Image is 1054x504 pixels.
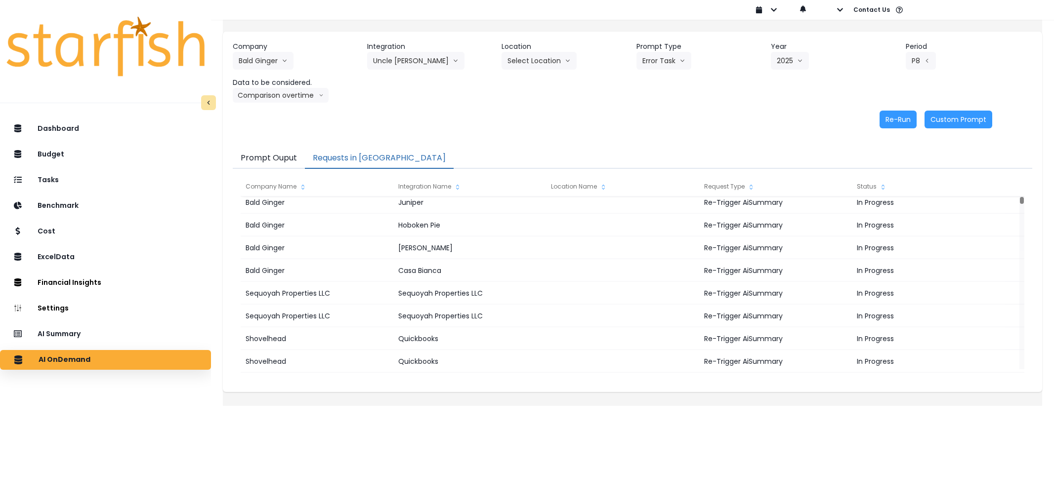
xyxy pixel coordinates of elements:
div: In Progress [852,282,1004,305]
div: Bald Ginger [241,259,393,282]
button: Error Taskarrow down line [636,52,691,70]
div: In Progress [852,350,1004,373]
div: Hoboken Pie [393,214,546,236]
div: Re-Trigger AiSummary [699,305,851,327]
div: Sequoyah Properties LLC [241,282,393,305]
p: Benchmark [38,201,79,210]
button: 2025arrow down line [771,52,809,70]
button: Uncle [PERSON_NAME]arrow down line [367,52,464,70]
div: Re-Trigger AiSummary [699,327,851,350]
div: Shovelhead [241,327,393,350]
p: AI OnDemand [39,355,90,364]
header: Integration [367,41,494,52]
svg: sort [599,183,607,191]
div: In Progress [852,259,1004,282]
svg: arrow down line [282,56,288,66]
header: Year [771,41,897,52]
div: Re-Trigger AiSummary [699,236,851,259]
svg: arrow down line [797,56,803,66]
header: Prompt Type [636,41,763,52]
div: Re-Trigger AiSummary [699,191,851,214]
div: In Progress [852,214,1004,236]
svg: sort [747,183,755,191]
div: Status [852,177,1004,196]
svg: sort [879,183,887,191]
svg: arrow down line [319,90,324,100]
div: Sequoyah Properties LLC [241,305,393,327]
svg: arrow left line [924,56,930,66]
p: Dashboard [38,124,79,133]
div: Casa Bianca [393,259,546,282]
button: Select Locationarrow down line [502,52,577,70]
div: Sequoyah Properties LLC [393,305,546,327]
div: Shovelhead [241,350,393,373]
div: Company Name [241,177,393,196]
p: Tasks [38,176,59,184]
div: RVA [241,373,393,395]
div: In Progress [852,305,1004,327]
header: Company [233,41,359,52]
button: P8arrow left line [906,52,936,70]
div: Quickbooks [393,350,546,373]
div: In Progress [852,236,1004,259]
div: Bald Ginger [241,236,393,259]
button: Bald Gingerarrow down line [233,52,294,70]
div: Re-Trigger AiSummary [699,350,851,373]
p: Cost [38,227,55,235]
header: Location [502,41,628,52]
svg: arrow down line [565,56,571,66]
button: Custom Prompt [925,111,992,128]
div: Quickbooks [393,327,546,350]
svg: arrow down line [453,56,459,66]
button: Comparison overtimearrow down line [233,88,329,103]
div: Re-Trigger AiSummary [699,373,851,395]
div: Bald Ginger [241,191,393,214]
div: In Progress [852,327,1004,350]
div: Game Plan [393,373,546,395]
div: Integration Name [393,177,546,196]
div: [PERSON_NAME] [393,236,546,259]
svg: arrow down line [679,56,685,66]
p: ExcelData [38,253,75,261]
div: In Progress [852,373,1004,395]
div: Location Name [546,177,698,196]
div: Request Type [699,177,851,196]
svg: sort [454,183,462,191]
p: Budget [38,150,64,158]
button: Requests in [GEOGRAPHIC_DATA] [305,148,454,169]
div: Bald Ginger [241,214,393,236]
div: Re-Trigger AiSummary [699,282,851,305]
p: AI Summary [38,330,81,338]
div: Juniper [393,191,546,214]
button: Re-Run [880,111,917,128]
svg: sort [299,183,307,191]
div: Re-Trigger AiSummary [699,214,851,236]
header: Period [906,41,1032,52]
div: Sequoyah Properties LLC [393,282,546,305]
header: Data to be considered. [233,78,359,88]
div: Re-Trigger AiSummary [699,259,851,282]
div: In Progress [852,191,1004,214]
button: Prompt Ouput [233,148,305,169]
